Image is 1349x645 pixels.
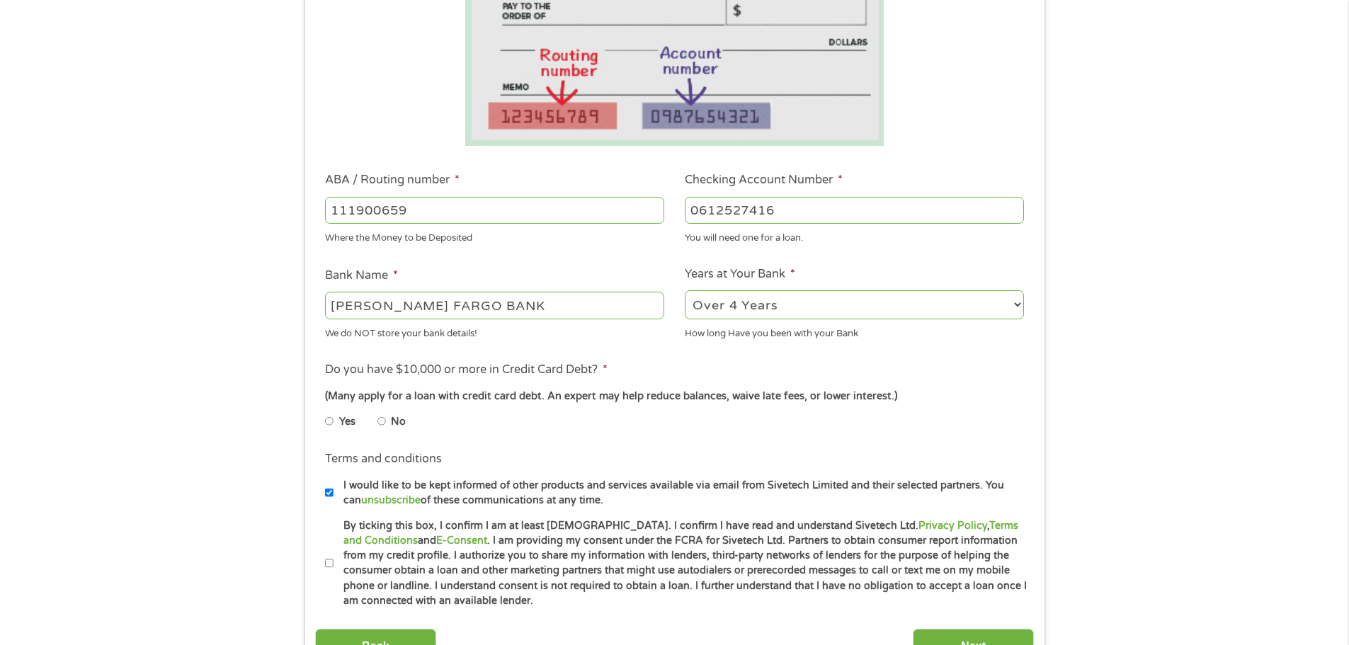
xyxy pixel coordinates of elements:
[334,478,1028,508] label: I would like to be kept informed of other products and services available via email from Sivetech...
[685,197,1024,224] input: 345634636
[325,389,1023,404] div: (Many apply for a loan with credit card debt. An expert may help reduce balances, waive late fees...
[685,267,795,282] label: Years at Your Bank
[325,452,442,467] label: Terms and conditions
[325,227,664,246] div: Where the Money to be Deposited
[436,535,487,547] a: E-Consent
[391,414,406,430] label: No
[361,494,421,506] a: unsubscribe
[325,173,460,188] label: ABA / Routing number
[343,520,1018,547] a: Terms and Conditions
[325,268,398,283] label: Bank Name
[685,321,1024,341] div: How long Have you been with your Bank
[685,227,1024,246] div: You will need one for a loan.
[918,520,987,532] a: Privacy Policy
[325,321,664,341] div: We do NOT store your bank details!
[339,414,355,430] label: Yes
[334,518,1028,609] label: By ticking this box, I confirm I am at least [DEMOGRAPHIC_DATA]. I confirm I have read and unders...
[325,363,608,377] label: Do you have $10,000 or more in Credit Card Debt?
[685,173,843,188] label: Checking Account Number
[325,197,664,224] input: 263177916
